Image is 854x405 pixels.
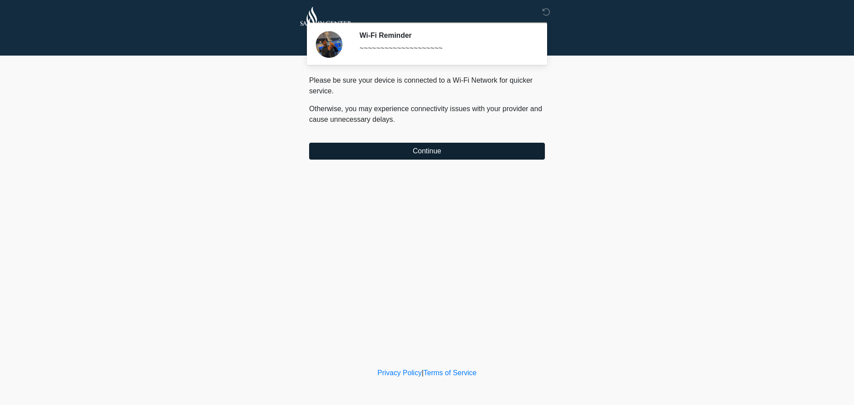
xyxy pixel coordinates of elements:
button: Continue [309,143,545,160]
a: Terms of Service [423,369,476,377]
h2: Wi-Fi Reminder [359,31,532,40]
img: SA IV Center Logo [300,7,352,26]
img: Agent Avatar [316,31,342,58]
a: Privacy Policy [378,369,422,377]
div: ~~~~~~~~~~~~~~~~~~~~ [359,43,532,54]
span: . [393,116,395,123]
p: Please be sure your device is connected to a Wi-Fi Network for quicker service. [309,75,545,96]
p: Otherwise, you may experience connectivity issues with your provider and cause unnecessary delays [309,104,545,125]
a: | [422,369,423,377]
